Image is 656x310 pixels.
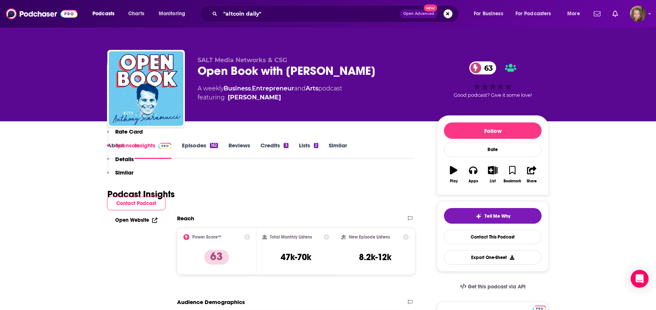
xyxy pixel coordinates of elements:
a: Episodes162 [182,142,218,159]
div: Apps [469,179,478,183]
button: Open AdvancedNew [400,9,438,18]
button: open menu [562,8,589,20]
a: Open Website [115,217,157,223]
div: Bookmark [504,179,521,183]
button: Show profile menu [630,6,646,22]
p: Similar [115,169,133,176]
h2: Audience Demographics [177,298,245,306]
span: 63 [477,61,496,74]
button: open menu [469,8,512,20]
h2: Reach [177,215,194,222]
button: tell me why sparkleTell Me Why [444,208,542,224]
span: SALT Media Networks & CSG [198,57,287,64]
a: 63 [469,61,496,74]
h3: 47k-70k [281,252,311,263]
a: Lists2 [299,142,318,159]
a: Show notifications dropdown [609,7,621,20]
span: More [567,9,580,19]
img: User Profile [630,6,646,22]
h2: Power Score™ [192,234,221,240]
button: Details [107,156,134,169]
span: Tell Me Why [485,213,510,219]
button: Apps [463,161,483,188]
div: List [490,179,496,183]
button: Follow [444,122,542,139]
a: Reviews [228,142,250,159]
button: Play [444,161,463,188]
button: open menu [154,8,195,20]
button: Sponsors [107,142,140,156]
a: Charts [123,8,149,20]
span: Open Advanced [403,12,434,16]
button: open menu [511,8,562,20]
div: 3 [284,143,288,148]
h2: New Episode Listens [349,234,390,240]
div: 63Good podcast? Give it some love! [437,57,549,103]
span: New [424,4,437,12]
div: Rate [444,142,542,157]
button: Export One-Sheet [444,250,542,265]
a: Arts [306,85,318,92]
button: Contact Podcast [107,196,165,210]
img: tell me why sparkle [476,213,482,219]
img: Open Book with Anthony Scaramucci [109,51,183,126]
button: List [483,161,502,188]
p: 63 [204,250,229,265]
button: Share [522,161,542,188]
div: 2 [314,143,318,148]
span: For Business [474,9,503,19]
a: Contact This Podcast [444,230,542,244]
p: Details [115,156,134,163]
span: Logged in as smcclure267 [630,6,646,22]
div: Share [527,179,537,183]
h2: Total Monthly Listens [270,234,312,240]
span: Monitoring [159,9,185,19]
input: Search podcasts, credits, & more... [220,8,400,20]
div: A weekly podcast [198,84,342,102]
button: Similar [107,169,133,183]
div: Play [450,179,458,183]
h3: 8.2k-12k [359,252,391,263]
button: Bookmark [502,161,522,188]
span: and [294,85,306,92]
div: 162 [210,143,218,148]
div: Search podcasts, credits, & more... [207,5,466,22]
a: Anthony Scaramucci [228,93,281,102]
span: , [251,85,252,92]
button: open menu [87,8,124,20]
a: Show notifications dropdown [591,7,603,20]
div: Open Intercom Messenger [631,270,649,288]
a: Get this podcast via API [454,278,532,296]
img: Podchaser - Follow, Share and Rate Podcasts [6,7,78,21]
a: Business [224,85,251,92]
span: Good podcast? Give it some love! [454,92,532,98]
p: Sponsors [115,142,140,149]
span: Podcasts [92,9,114,19]
span: Charts [128,9,144,19]
a: Credits3 [261,142,288,159]
span: featuring [198,93,342,102]
a: Entrepreneur [252,85,294,92]
span: For Podcasters [515,9,551,19]
span: Get this podcast via API [468,284,526,290]
a: Similar [329,142,347,159]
